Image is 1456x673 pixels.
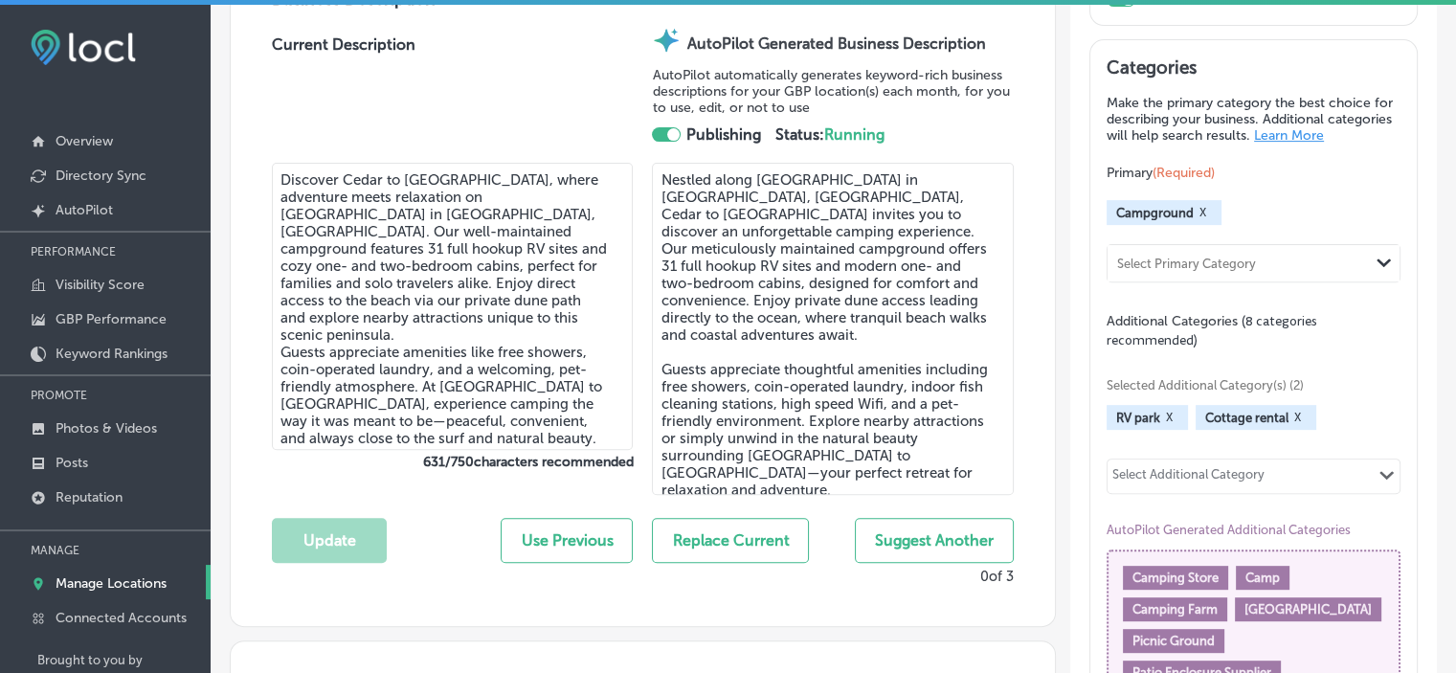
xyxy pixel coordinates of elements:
a: Learn More [1254,127,1324,144]
button: Update [272,518,387,563]
button: X [1194,205,1212,220]
span: Cottage rental [1205,411,1288,425]
span: Additional Categories [1107,313,1317,348]
p: AutoPilot [56,202,113,218]
img: autopilot-icon [652,26,681,55]
p: Directory Sync [56,168,146,184]
strong: Publishing [685,125,760,144]
p: Visibility Score [56,277,145,293]
p: Posts [56,455,88,471]
span: Selected Additional Category(s) (2) [1107,378,1386,393]
span: Camping Farm [1132,602,1218,617]
span: (8 categories recommended) [1107,312,1317,349]
p: Manage Locations [56,575,167,592]
span: AutoPilot Generated Additional Categories [1107,523,1386,537]
p: Make the primary category the best choice for describing your business. Additional categories wil... [1107,95,1400,144]
span: Primary [1107,165,1215,181]
label: 631 / 750 characters recommended [272,454,633,470]
textarea: Discover Cedar to [GEOGRAPHIC_DATA], where adventure meets relaxation on [GEOGRAPHIC_DATA] in [GE... [272,163,633,450]
span: Running [823,125,884,144]
p: Keyword Rankings [56,346,168,362]
span: Picnic Ground [1132,634,1215,648]
button: X [1288,410,1307,425]
label: Current Description [272,35,415,163]
span: RV park [1116,411,1160,425]
p: AutoPilot automatically generates keyword-rich business descriptions for your GBP location(s) eac... [652,67,1013,116]
button: X [1160,410,1178,425]
img: fda3e92497d09a02dc62c9cd864e3231.png [31,30,136,65]
p: Photos & Videos [56,420,157,437]
p: GBP Performance [56,311,167,327]
p: Brought to you by [37,653,211,667]
button: Replace Current [652,518,809,563]
p: Reputation [56,489,123,505]
div: Select Additional Category [1112,467,1265,489]
span: (Required) [1153,165,1215,181]
strong: AutoPilot Generated Business Description [687,34,986,53]
button: Use Previous [501,518,633,563]
span: Camping Store [1132,571,1219,585]
p: Overview [56,133,113,149]
p: Connected Accounts [56,610,187,626]
textarea: Nestled along [GEOGRAPHIC_DATA] in [GEOGRAPHIC_DATA], [GEOGRAPHIC_DATA], Cedar to [GEOGRAPHIC_DAT... [652,163,1013,495]
button: Suggest Another [855,518,1014,563]
p: 0 of 3 [980,568,1014,585]
span: Camp [1245,571,1280,585]
span: RV Park [1244,602,1372,617]
strong: Status: [774,125,884,144]
h3: Categories [1107,56,1400,85]
div: Select Primary Category [1117,257,1256,271]
span: Campground [1116,206,1194,220]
